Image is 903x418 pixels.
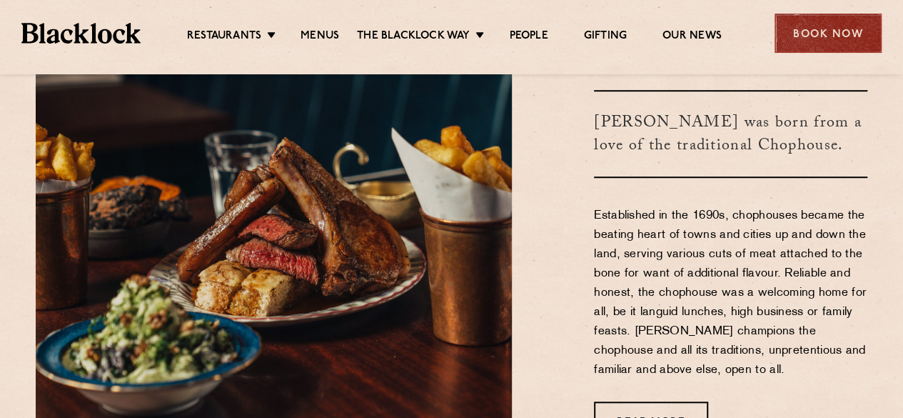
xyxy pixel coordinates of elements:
h3: [PERSON_NAME] was born from a love of the traditional Chophouse. [594,90,867,178]
div: Book Now [775,14,882,53]
a: Gifting [584,29,627,45]
a: The Blacklock Way [357,29,470,45]
p: Established in the 1690s, chophouses became the beating heart of towns and cities up and down the... [594,206,867,380]
a: People [509,29,548,45]
img: BL_Textured_Logo-footer-cropped.svg [21,23,141,43]
a: Restaurants [187,29,261,45]
a: Our News [662,29,722,45]
a: Menus [301,29,339,45]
